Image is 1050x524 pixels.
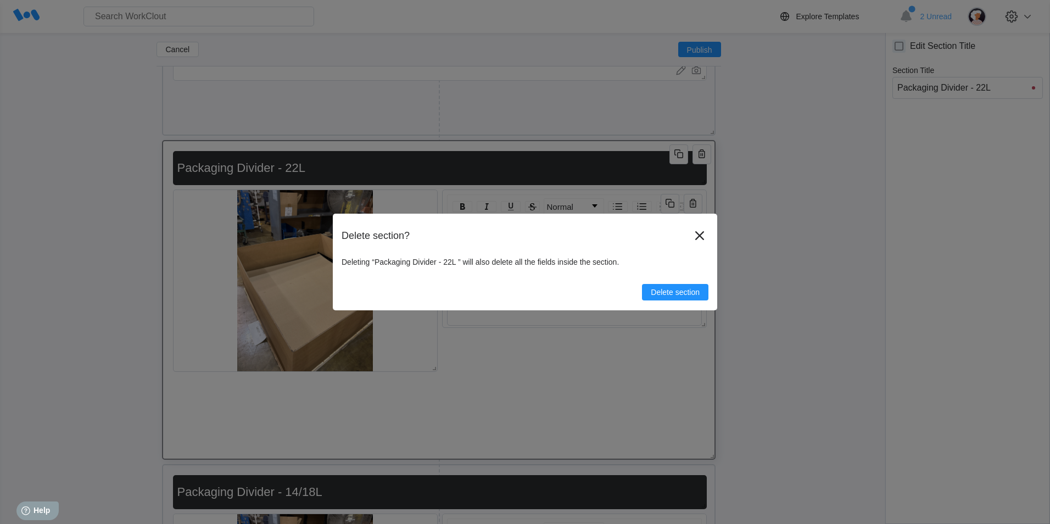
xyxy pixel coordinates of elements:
button: Delete section [642,284,708,300]
div: Deleting “Packaging Divider - 22L ” will also delete all the fields inside the section. [342,258,708,266]
div: Delete section? [342,230,691,242]
span: Delete section [651,288,700,296]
